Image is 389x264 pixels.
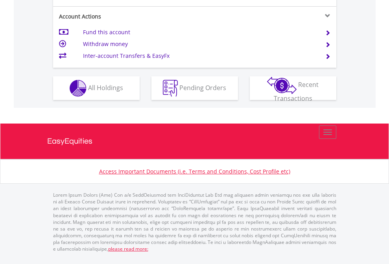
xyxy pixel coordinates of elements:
[88,83,123,92] span: All Holdings
[99,168,290,175] a: Access Important Documents (i.e. Terms and Conditions, Cost Profile etc)
[108,246,148,252] a: please read more:
[179,83,226,92] span: Pending Orders
[53,13,195,20] div: Account Actions
[53,76,140,100] button: All Holdings
[83,26,315,38] td: Fund this account
[47,124,342,159] a: EasyEquities
[163,80,178,97] img: pending_instructions-wht.png
[83,50,315,62] td: Inter-account Transfers & EasyFx
[53,192,336,252] p: Lorem Ipsum Dolors (Ame) Con a/e SeddOeiusmod tem InciDiduntut Lab Etd mag aliquaen admin veniamq...
[267,77,297,94] img: transactions-zar-wht.png
[250,76,336,100] button: Recent Transactions
[70,80,87,97] img: holdings-wht.png
[151,76,238,100] button: Pending Orders
[83,38,315,50] td: Withdraw money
